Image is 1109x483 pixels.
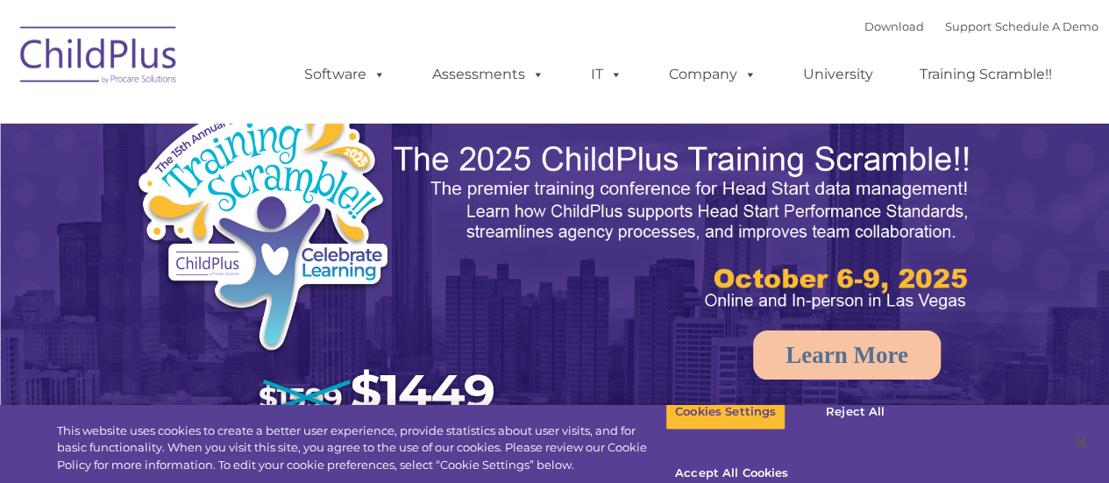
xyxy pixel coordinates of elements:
[651,57,774,92] a: Company
[11,14,187,102] img: ChildPlus by Procare Solutions
[945,19,992,33] a: Support
[665,394,786,430] button: Cookies Settings
[995,19,1098,33] a: Schedule A Demo
[57,423,665,474] div: This website uses cookies to create a better user experience, provide statistics about user visit...
[415,57,562,92] a: Assessments
[902,57,1070,92] a: Training Scramble!!
[573,57,640,92] a: IT
[244,188,318,201] span: Phone number
[753,330,941,380] a: Learn More
[786,57,891,92] a: University
[244,116,297,129] span: Last name
[287,57,403,92] a: Software
[1062,423,1100,462] button: Close
[864,19,924,33] a: Download
[800,394,910,430] button: Reject All
[864,19,1098,33] font: |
